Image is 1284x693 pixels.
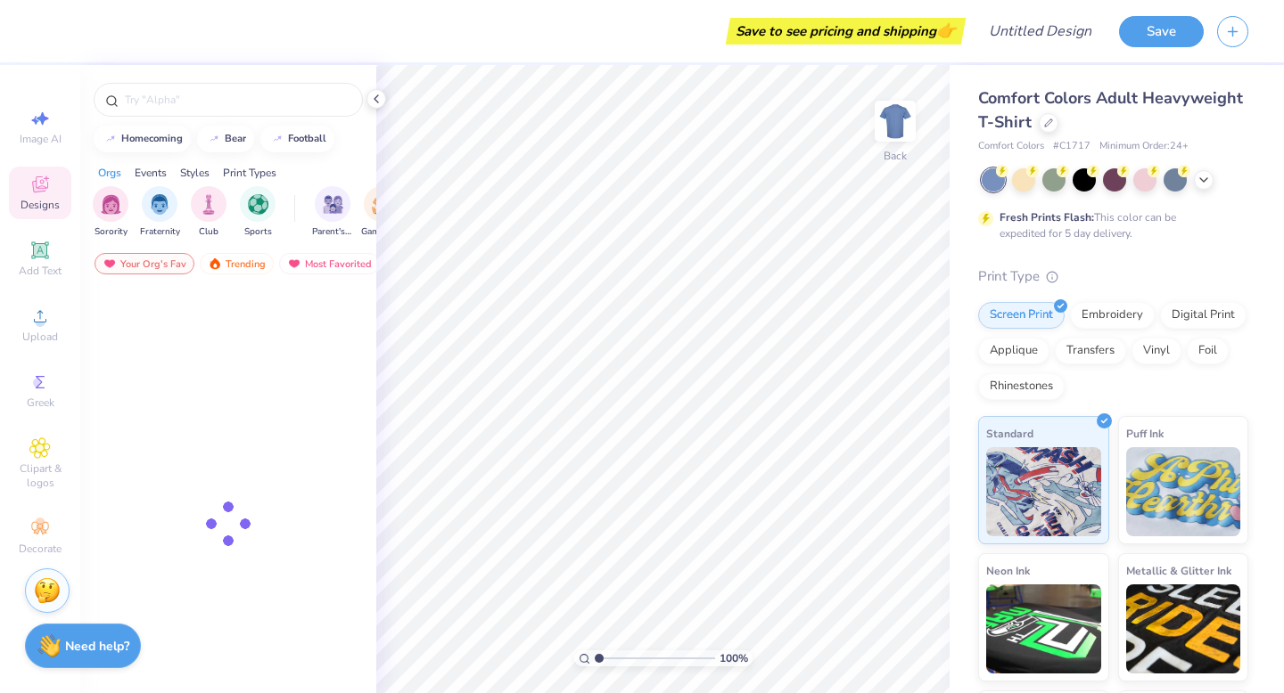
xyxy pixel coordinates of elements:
img: Club Image [199,194,218,215]
img: trend_line.gif [103,134,118,144]
span: 100 % [720,650,748,666]
div: homecoming [121,134,183,143]
input: Untitled Design [975,13,1106,49]
span: Decorate [19,542,62,556]
span: Add Text [19,264,62,278]
div: filter for Club [191,186,226,239]
button: filter button [93,186,128,239]
div: filter for Parent's Weekend [312,186,353,239]
span: Image AI [20,132,62,146]
span: Comfort Colors [978,139,1044,154]
span: Sports [244,225,272,239]
button: bear [197,126,254,152]
img: Parent's Weekend Image [323,194,343,215]
img: most_fav.gif [287,257,301,270]
img: Back [877,103,913,139]
div: Events [135,165,167,181]
div: Back [884,148,907,164]
button: Save [1119,16,1204,47]
div: Rhinestones [978,373,1065,400]
button: filter button [312,186,353,239]
div: Transfers [1055,338,1126,364]
div: filter for Game Day [361,186,402,239]
span: Puff Ink [1126,424,1164,443]
span: Parent's Weekend [312,225,353,239]
span: Designs [21,198,60,212]
input: Try "Alpha" [123,91,351,109]
div: Save to see pricing and shipping [730,18,961,45]
div: Embroidery [1070,302,1155,329]
span: Fraternity [140,225,180,239]
img: Puff Ink [1126,447,1241,536]
div: Your Org's Fav [95,253,194,274]
div: Most Favorited [279,253,380,274]
img: Sorority Image [101,194,121,215]
button: filter button [140,186,180,239]
div: Orgs [98,165,121,181]
span: Minimum Order: 24 + [1099,139,1189,154]
div: filter for Fraternity [140,186,180,239]
img: trend_line.gif [270,134,284,144]
div: Screen Print [978,302,1065,329]
button: filter button [240,186,276,239]
button: homecoming [94,126,191,152]
button: filter button [191,186,226,239]
img: Metallic & Glitter Ink [1126,584,1241,673]
div: Foil [1187,338,1229,364]
strong: Need help? [65,638,129,655]
div: filter for Sorority [93,186,128,239]
div: Applique [978,338,1049,364]
div: Styles [180,165,210,181]
div: Digital Print [1160,302,1247,329]
div: Print Types [223,165,276,181]
img: Game Day Image [372,194,392,215]
div: Trending [200,253,274,274]
img: Sports Image [248,194,268,215]
span: Clipart & logos [9,461,71,490]
img: Standard [986,447,1101,536]
button: filter button [361,186,402,239]
span: Standard [986,424,1033,443]
span: Metallic & Glitter Ink [1126,561,1231,580]
div: bear [225,134,246,143]
img: trend_line.gif [207,134,221,144]
span: Club [199,225,218,239]
span: Greek [27,395,54,410]
span: Upload [22,330,58,344]
button: football [260,126,334,152]
img: trending.gif [208,257,222,270]
div: This color can be expedited for 5 day delivery. [1000,209,1219,241]
span: Sorority [95,225,128,239]
div: filter for Sports [240,186,276,239]
span: Comfort Colors Adult Heavyweight T-Shirt [978,87,1243,133]
span: Neon Ink [986,561,1030,580]
img: Neon Ink [986,584,1101,673]
div: Print Type [978,266,1248,287]
span: 👉 [936,20,956,41]
div: football [288,134,326,143]
img: Fraternity Image [150,194,169,215]
div: Vinyl [1132,338,1181,364]
span: # C1717 [1053,139,1091,154]
span: Game Day [361,225,402,239]
img: most_fav.gif [103,257,117,270]
strong: Fresh Prints Flash: [1000,210,1094,224]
